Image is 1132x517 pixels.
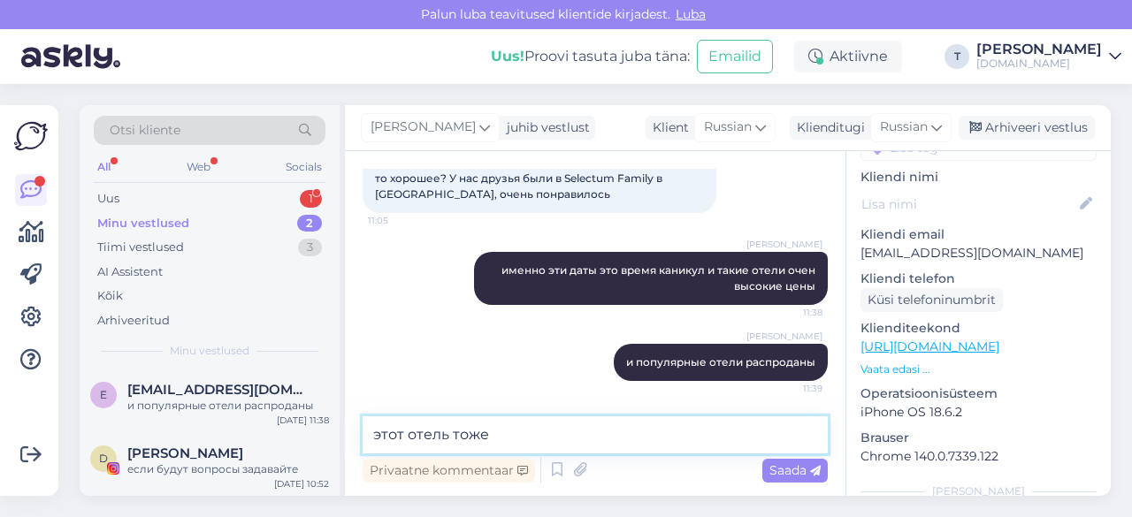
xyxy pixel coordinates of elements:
[794,41,902,72] div: Aktiivne
[860,429,1097,447] p: Brauser
[860,319,1097,338] p: Klienditeekond
[97,215,189,232] div: Minu vestlused
[127,382,311,398] span: EvgeniyaEseniya2018@gmail.com
[769,462,821,478] span: Saada
[860,270,1097,288] p: Kliendi telefon
[746,238,822,251] span: [PERSON_NAME]
[860,244,1097,262] p: [EMAIL_ADDRESS][DOMAIN_NAME]
[363,416,828,453] textarea: этот отель тоже
[860,483,1097,499] div: [PERSON_NAME]
[501,263,818,293] span: именно эти даты это время каникул и такие отели очен высокие цены
[300,190,322,208] div: 1
[375,156,700,201] span: А Турция в пределах 2500 € в середине октября есть что-то хорошее? У нас друзья были в Selectum F...
[880,118,928,137] span: Russian
[756,306,822,319] span: 11:38
[976,57,1102,71] div: [DOMAIN_NAME]
[860,403,1097,422] p: iPhone OS 18.6.2
[500,118,590,137] div: juhib vestlust
[94,156,114,179] div: All
[756,382,822,395] span: 11:39
[368,214,434,227] span: 11:05
[110,121,180,140] span: Otsi kliente
[670,6,711,22] span: Luba
[97,239,184,256] div: Tiimi vestlused
[170,343,249,359] span: Minu vestlused
[491,46,690,67] div: Proovi tasuta juba täna:
[976,42,1102,57] div: [PERSON_NAME]
[97,263,163,281] div: AI Assistent
[97,287,123,305] div: Kõik
[646,118,689,137] div: Klient
[860,361,1097,377] p: Vaata edasi ...
[746,330,822,343] span: [PERSON_NAME]
[976,42,1121,71] a: [PERSON_NAME][DOMAIN_NAME]
[183,156,214,179] div: Web
[277,414,329,427] div: [DATE] 11:38
[491,48,524,65] b: Uus!
[127,398,329,414] div: и популярные отели распроданы
[97,312,170,330] div: Arhiveeritud
[363,459,535,483] div: Privaatne kommentaar
[790,118,865,137] div: Klienditugi
[945,44,969,69] div: T
[100,388,107,401] span: E
[282,156,325,179] div: Socials
[959,116,1095,140] div: Arhiveeri vestlus
[697,40,773,73] button: Emailid
[371,118,476,137] span: [PERSON_NAME]
[860,225,1097,244] p: Kliendi email
[97,190,119,208] div: Uus
[127,445,243,461] span: Diana Maistruk
[127,461,329,477] div: если будут вопросы задавайте
[860,168,1097,186] p: Kliendi nimi
[704,118,752,137] span: Russian
[860,338,999,354] a: [URL][DOMAIN_NAME]
[626,355,815,369] span: и популярные отели распроданы
[297,215,322,232] div: 2
[14,119,48,153] img: Askly Logo
[860,447,1097,466] p: Chrome 140.0.7339.122
[298,239,322,256] div: 3
[860,384,1097,403] p: Operatsioonisüsteem
[861,194,1076,214] input: Lisa nimi
[99,452,108,465] span: D
[274,477,329,490] div: [DATE] 10:52
[860,288,1003,312] div: Küsi telefoninumbrit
